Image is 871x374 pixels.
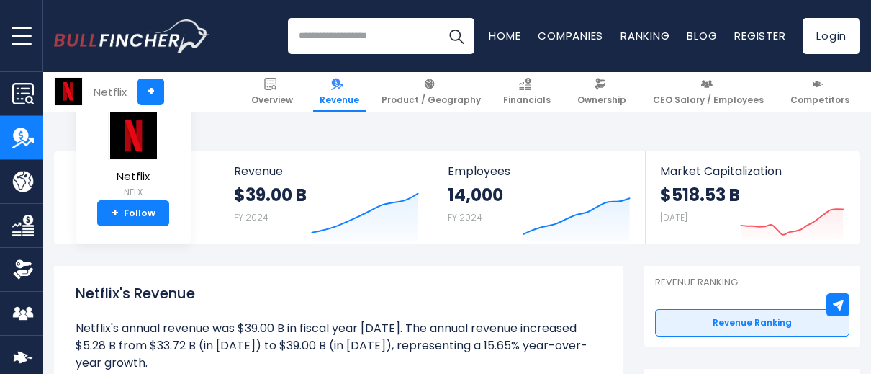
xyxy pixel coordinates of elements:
[12,259,34,280] img: Ownership
[646,72,770,112] a: CEO Salary / Employees
[660,211,687,223] small: [DATE]
[112,207,119,220] strong: +
[571,72,633,112] a: Ownership
[538,28,603,43] a: Companies
[660,184,740,206] strong: $518.53 B
[448,211,482,223] small: FY 2024
[433,151,646,244] a: Employees 14,000 FY 2024
[489,28,520,43] a: Home
[687,28,717,43] a: Blog
[234,184,307,206] strong: $39.00 B
[653,94,764,106] span: CEO Salary / Employees
[655,309,849,337] a: Revenue Ranking
[784,72,856,112] a: Competitors
[245,72,299,112] a: Overview
[790,94,849,106] span: Competitors
[448,184,503,206] strong: 14,000
[54,19,209,53] a: Go to homepage
[234,164,419,178] span: Revenue
[646,151,859,244] a: Market Capitalization $518.53 B [DATE]
[448,164,631,178] span: Employees
[503,94,551,106] span: Financials
[375,72,487,112] a: Product / Geography
[320,94,359,106] span: Revenue
[108,171,158,183] span: Netflix
[97,200,169,226] a: +Follow
[94,84,127,100] div: Netflix
[313,72,366,112] a: Revenue
[137,79,164,105] a: +
[655,277,849,289] p: Revenue Ranking
[108,186,158,199] small: NFLX
[220,151,433,244] a: Revenue $39.00 B FY 2024
[108,112,158,160] img: NFLX logo
[438,18,474,54] button: Search
[577,94,626,106] span: Ownership
[54,19,209,53] img: Bullfincher logo
[55,78,82,105] img: NFLX logo
[382,94,481,106] span: Product / Geography
[803,18,860,54] a: Login
[76,282,601,304] h1: Netflix's Revenue
[497,72,557,112] a: Financials
[76,320,601,372] li: Netflix's annual revenue was $39.00 B in fiscal year [DATE]. The annual revenue increased $5.28 B...
[251,94,293,106] span: Overview
[107,111,159,201] a: Netflix NFLX
[660,164,844,178] span: Market Capitalization
[234,211,268,223] small: FY 2024
[734,28,785,43] a: Register
[620,28,669,43] a: Ranking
